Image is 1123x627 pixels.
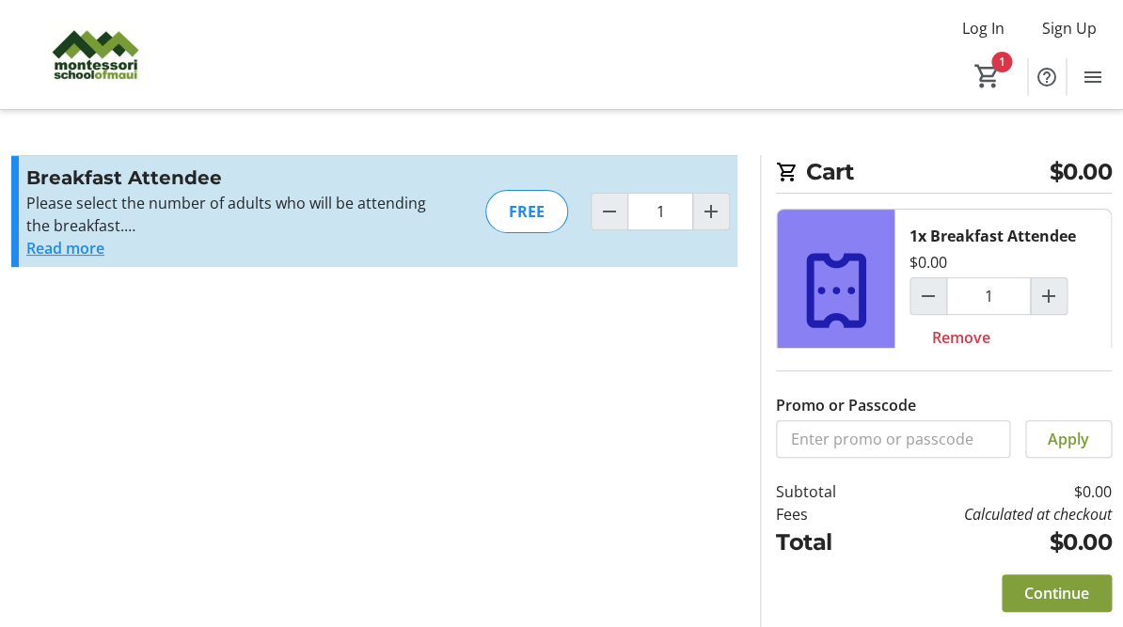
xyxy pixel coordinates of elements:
[1074,58,1112,96] button: Menu
[947,13,1020,43] button: Log In
[909,319,1013,356] button: Remove
[1050,155,1113,189] span: $0.00
[11,8,179,102] img: Montessori of Maui Inc.'s Logo
[26,164,437,192] h3: Breakfast Attendee
[485,190,568,233] div: FREE
[592,194,627,229] button: Decrement by one
[946,277,1031,315] input: Breakfast Attendee Quantity
[1002,574,1112,612] button: Continue
[776,394,916,416] label: Promo or Passcode
[971,59,1004,93] button: Cart
[776,503,873,525] td: Fees
[776,525,873,559] td: Total
[910,278,946,314] button: Decrement by one
[1027,13,1112,43] button: Sign Up
[1031,278,1067,314] button: Increment by one
[962,17,1004,39] span: Log In
[627,193,693,230] input: Breakfast Attendee Quantity
[873,480,1112,503] td: $0.00
[873,525,1112,559] td: $0.00
[932,326,990,349] span: Remove
[26,192,437,237] p: Please select the number of adults who will be attending the breakfast.
[693,194,729,229] button: Increment by one
[1042,17,1097,39] span: Sign Up
[1028,58,1066,96] button: Help
[776,480,873,503] td: Subtotal
[776,155,1112,194] h2: Cart
[909,225,1076,247] div: 1x Breakfast Attendee
[26,237,104,259] button: Read more
[873,503,1112,525] td: Calculated at checkout
[1025,420,1112,458] button: Apply
[909,251,947,274] div: $0.00
[1048,428,1089,450] span: Apply
[776,420,1010,458] input: Enter promo or passcode
[1024,582,1089,604] span: Continue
